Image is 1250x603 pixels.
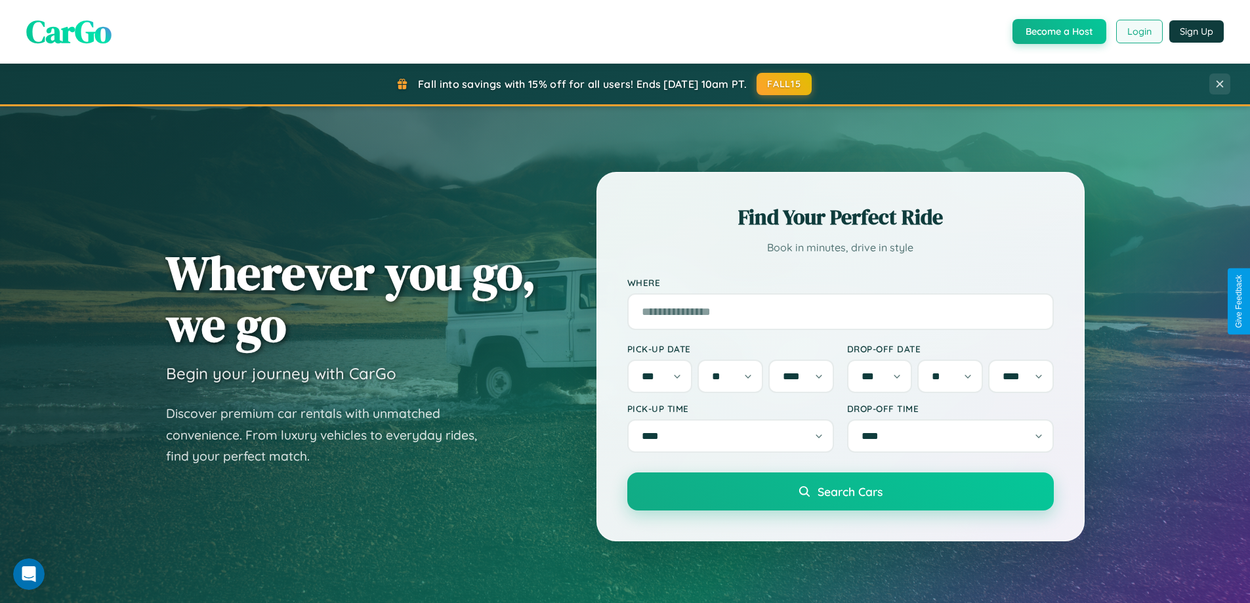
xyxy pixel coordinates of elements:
iframe: Intercom live chat [13,558,45,590]
span: CarGo [26,10,112,53]
label: Pick-up Date [627,343,834,354]
button: Become a Host [1012,19,1106,44]
h3: Begin your journey with CarGo [166,364,396,383]
span: Fall into savings with 15% off for all users! Ends [DATE] 10am PT. [418,77,747,91]
button: Search Cars [627,472,1054,510]
label: Drop-off Date [847,343,1054,354]
h1: Wherever you go, we go [166,247,536,350]
label: Drop-off Time [847,403,1054,414]
span: Search Cars [818,484,883,499]
h2: Find Your Perfect Ride [627,203,1054,232]
button: FALL15 [757,73,812,95]
label: Pick-up Time [627,403,834,414]
button: Sign Up [1169,20,1224,43]
button: Login [1116,20,1163,43]
div: Give Feedback [1234,275,1243,328]
p: Discover premium car rentals with unmatched convenience. From luxury vehicles to everyday rides, ... [166,403,494,467]
p: Book in minutes, drive in style [627,238,1054,257]
label: Where [627,277,1054,288]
